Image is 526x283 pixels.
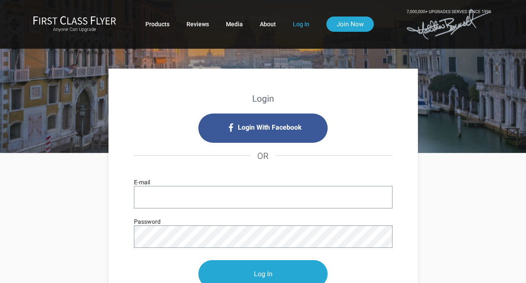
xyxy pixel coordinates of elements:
label: Password [134,217,161,226]
label: E-mail [134,178,150,187]
a: First Class FlyerAnyone Can Upgrade [33,16,116,33]
a: Products [145,17,170,32]
a: About [260,17,276,32]
span: Login With Facebook [238,121,302,134]
h4: OR [134,143,392,169]
a: Reviews [186,17,209,32]
strong: Login [252,94,274,104]
a: Media [226,17,243,32]
i: Login with Facebook [198,114,328,143]
small: Anyone Can Upgrade [33,27,116,33]
a: Join Now [326,17,374,32]
a: Log In [293,17,309,32]
img: First Class Flyer [33,16,116,25]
